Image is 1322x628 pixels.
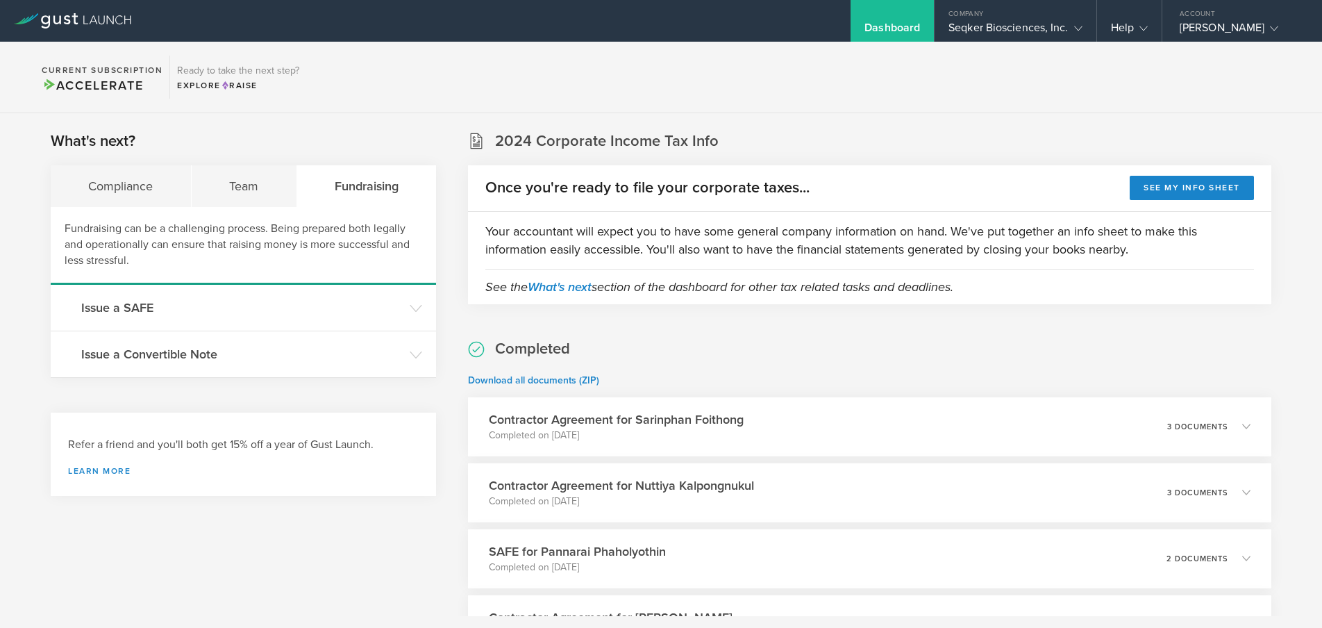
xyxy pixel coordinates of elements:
p: Completed on [DATE] [489,495,754,509]
h3: Issue a Convertible Note [81,345,403,363]
a: Learn more [68,467,419,475]
div: Explore [177,79,299,92]
h2: What's next? [51,131,135,151]
div: Team [192,165,297,207]
span: Raise [221,81,258,90]
a: Download all documents (ZIP) [468,374,599,386]
p: Your accountant will expect you to have some general company information on hand. We've put toget... [485,222,1254,258]
h3: Issue a SAFE [81,299,403,317]
span: Accelerate [42,78,143,93]
div: Fundraising can be a challenging process. Being prepared both legally and operationally can ensur... [51,207,436,285]
h2: Once you're ready to file your corporate taxes... [485,178,810,198]
h3: SAFE for Pannarai Phaholyothin [489,543,666,561]
h2: Current Subscription [42,66,162,74]
h3: Ready to take the next step? [177,66,299,76]
a: What's next [528,279,592,295]
button: See my info sheet [1130,176,1254,200]
div: Dashboard [864,21,920,42]
div: Help [1111,21,1148,42]
h2: Completed [495,339,570,359]
div: Fundraising [297,165,437,207]
em: See the section of the dashboard for other tax related tasks and deadlines. [485,279,953,295]
div: Compliance [51,165,192,207]
h2: 2024 Corporate Income Tax Info [495,131,719,151]
p: 2 documents [1166,555,1228,563]
h3: Contractor Agreement for Sarinphan Foithong [489,411,744,429]
p: 3 documents [1167,489,1228,497]
div: Seqker Biosciences, Inc. [948,21,1082,42]
p: 3 documents [1167,423,1228,431]
p: Completed on [DATE] [489,429,744,443]
div: [PERSON_NAME] [1180,21,1298,42]
h3: Refer a friend and you'll both get 15% off a year of Gust Launch. [68,437,419,453]
h3: Contractor Agreement for [PERSON_NAME] [489,609,733,627]
div: Ready to take the next step?ExploreRaise [169,56,306,99]
h3: Contractor Agreement for Nuttiya Kalpongnukul [489,477,754,495]
p: Completed on [DATE] [489,561,666,575]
